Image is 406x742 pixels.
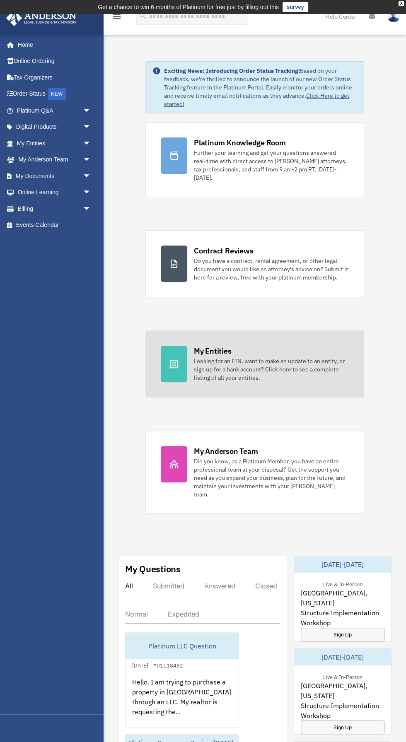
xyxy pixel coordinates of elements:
span: Structure Implementation Workshop [301,608,384,628]
a: Home [6,36,99,53]
div: close [399,1,404,6]
a: Order StatusNEW [6,86,104,103]
div: NEW [48,88,66,100]
a: My Documentsarrow_drop_down [6,168,104,184]
div: Did you know, as a Platinum Member, you have an entire professional team at your disposal? Get th... [194,457,349,499]
a: My Entities Looking for an EIN, want to make an update to an entity, or sign up for a bank accoun... [145,330,364,397]
span: arrow_drop_down [83,119,99,136]
div: Closed [255,582,277,590]
div: Live & In-Person [317,579,369,588]
div: Expedited [168,610,199,618]
span: arrow_drop_down [83,102,99,119]
i: search [138,11,147,20]
div: Normal [125,610,148,618]
span: [GEOGRAPHIC_DATA], [US_STATE] [301,681,384,701]
a: menu [112,14,122,22]
a: My Anderson Teamarrow_drop_down [6,152,104,168]
a: Sign Up [301,628,384,641]
a: My Entitiesarrow_drop_down [6,135,104,152]
img: Anderson Advisors Platinum Portal [4,10,79,26]
div: Answered [204,582,235,590]
span: arrow_drop_down [83,168,99,185]
div: Contract Reviews [194,246,253,256]
div: Further your learning and get your questions answered real-time with direct access to [PERSON_NAM... [194,149,349,182]
div: Based on your feedback, we're thrilled to announce the launch of our new Order Status Tracking fe... [164,67,357,108]
div: Hello. I am trying to purchase a property in [GEOGRAPHIC_DATA] through an LLC. My realtor is requ... [126,670,239,735]
a: Sign Up [301,720,384,734]
a: Billingarrow_drop_down [6,200,104,217]
div: My Anderson Team [194,446,258,456]
img: User Pic [387,10,400,22]
span: Structure Implementation Workshop [301,701,384,720]
a: Tax Organizers [6,69,104,86]
a: Contract Reviews Do you have a contract, rental agreement, or other legal document you would like... [145,230,364,297]
i: menu [112,12,122,22]
span: arrow_drop_down [83,200,99,217]
a: Online Learningarrow_drop_down [6,184,104,201]
div: Platinum Knowledge Room [194,137,286,148]
div: My Questions [125,563,181,575]
div: My Entities [194,346,231,356]
a: Platinum LLC Question[DATE] - #01118482Hello. I am trying to purchase a property in [GEOGRAPHIC_D... [125,632,239,728]
a: My Anderson Team Did you know, as a Platinum Member, you have an entire professional team at your... [145,431,364,514]
div: Live & In-Person [317,672,369,681]
div: [DATE]-[DATE] [294,556,391,573]
span: arrow_drop_down [83,184,99,201]
div: Looking for an EIN, want to make an update to an entity, or sign up for a bank account? Click her... [194,357,349,382]
div: [DATE]-[DATE] [294,649,391,665]
div: Platinum LLC Question [126,633,239,659]
a: Platinum Q&Aarrow_drop_down [6,102,104,119]
a: survey [283,2,308,12]
div: [DATE] - #01118482 [126,660,190,669]
div: All [125,582,133,590]
span: arrow_drop_down [83,135,99,152]
div: Do you have a contract, rental agreement, or other legal document you would like an attorney's ad... [194,257,349,282]
a: Click Here to get started! [164,92,349,108]
div: Submitted [153,582,184,590]
a: Digital Productsarrow_drop_down [6,119,104,135]
a: Online Ordering [6,53,104,70]
a: Events Calendar [6,217,104,234]
strong: Exciting News: Introducing Order Status Tracking! [164,67,300,75]
span: arrow_drop_down [83,152,99,169]
a: Platinum Knowledge Room Further your learning and get your questions answered real-time with dire... [145,122,364,197]
span: [GEOGRAPHIC_DATA], [US_STATE] [301,588,384,608]
div: Get a chance to win 6 months of Platinum for free just by filling out this [98,2,279,12]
